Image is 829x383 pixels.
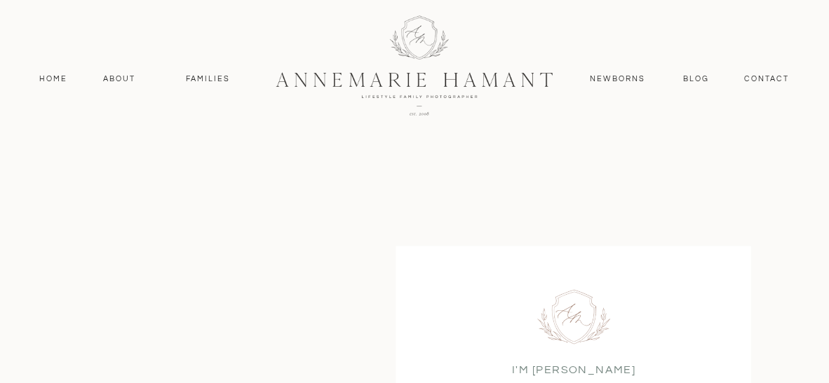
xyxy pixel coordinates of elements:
[100,73,140,85] a: About
[584,73,651,85] a: Newborns
[33,73,74,85] a: Home
[177,73,239,85] a: Families
[511,362,636,376] p: I'M [PERSON_NAME]
[680,73,712,85] a: Blog
[736,73,797,85] a: contact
